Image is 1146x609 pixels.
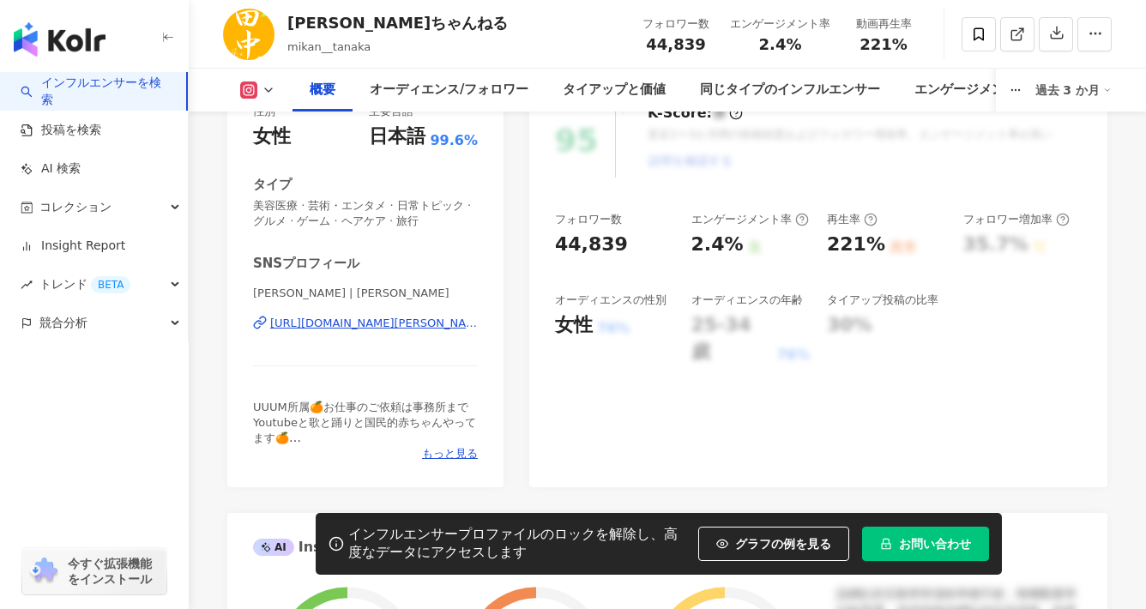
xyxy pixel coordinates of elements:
[691,292,803,308] div: オーディエンスの年齢
[39,265,130,304] span: トレンド
[859,36,908,53] span: 221%
[691,212,809,227] div: エンゲージメント率
[270,316,478,331] div: [URL][DOMAIN_NAME][PERSON_NAME]
[21,75,172,108] a: searchインフルエンサーを検索
[827,212,878,227] div: 再生率
[91,276,130,293] div: BETA
[253,176,292,194] div: タイプ
[880,538,892,550] span: lock
[700,80,880,100] div: 同じタイプのインフルエンサー
[963,212,1070,227] div: フォロワー増加率
[735,537,831,551] span: グラフの例を見る
[648,104,743,123] div: K-Score :
[27,558,60,585] img: chrome extension
[369,124,425,150] div: 日本語
[555,292,666,308] div: オーディエンスの性別
[555,312,593,339] div: 女性
[39,188,112,226] span: コレクション
[698,527,849,561] button: グラフの例を見る
[14,22,106,57] img: logo
[68,556,161,587] span: 今すぐ拡張機能をインストール
[253,401,476,522] span: UUUM所属🍊お仕事のご依頼は事務所まで Youtubeと歌と踊りと国民的赤ちゃんやってます🍊 [PERSON_NAME]県産🍊[GEOGRAPHIC_DATA]在住 ファンネーム🍊みかんちゅ部...
[253,124,291,150] div: 女性
[642,15,709,33] div: フォロワー数
[827,292,938,308] div: タイアップ投稿の比率
[253,198,478,229] span: 美容医療 · 芸術・エンタメ · 日常トピック · グルメ · ゲーム · ヘアケア · 旅行
[555,212,622,227] div: フォロワー数
[253,316,478,331] a: [URL][DOMAIN_NAME][PERSON_NAME]
[21,122,101,139] a: 投稿を検索
[851,15,916,33] div: 動画再生率
[759,36,802,53] span: 2.4%
[21,279,33,291] span: rise
[555,232,628,258] div: 44,839
[899,537,971,551] span: お問い合わせ
[253,255,359,273] div: SNSプロフィール
[422,446,478,461] span: もっと見る
[223,9,274,60] img: KOL Avatar
[730,15,830,33] div: エンゲージメント率
[310,80,335,100] div: 概要
[21,238,125,255] a: Insight Report
[253,286,478,301] span: [PERSON_NAME] | [PERSON_NAME]
[253,104,275,119] div: 性別
[862,527,989,561] button: お問い合わせ
[691,232,744,258] div: 2.4%
[914,80,1043,100] div: エンゲージメント分析
[22,548,166,594] a: chrome extension今すぐ拡張機能をインストール
[370,80,528,100] div: オーディエンス/フォロワー
[1035,76,1113,104] div: 過去 3 か月
[287,12,508,33] div: [PERSON_NAME]ちゃんねる
[369,104,413,119] div: 主要言語
[430,131,478,150] span: 99.6%
[21,160,81,178] a: AI 検索
[348,526,690,562] div: インフルエンサープロファイルのロックを解除し、高度なデータにアクセスします
[39,304,87,342] span: 競合分析
[563,80,666,100] div: タイアップと価値
[827,232,885,258] div: 221%
[287,40,371,53] span: mikan__tanaka
[646,35,705,53] span: 44,839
